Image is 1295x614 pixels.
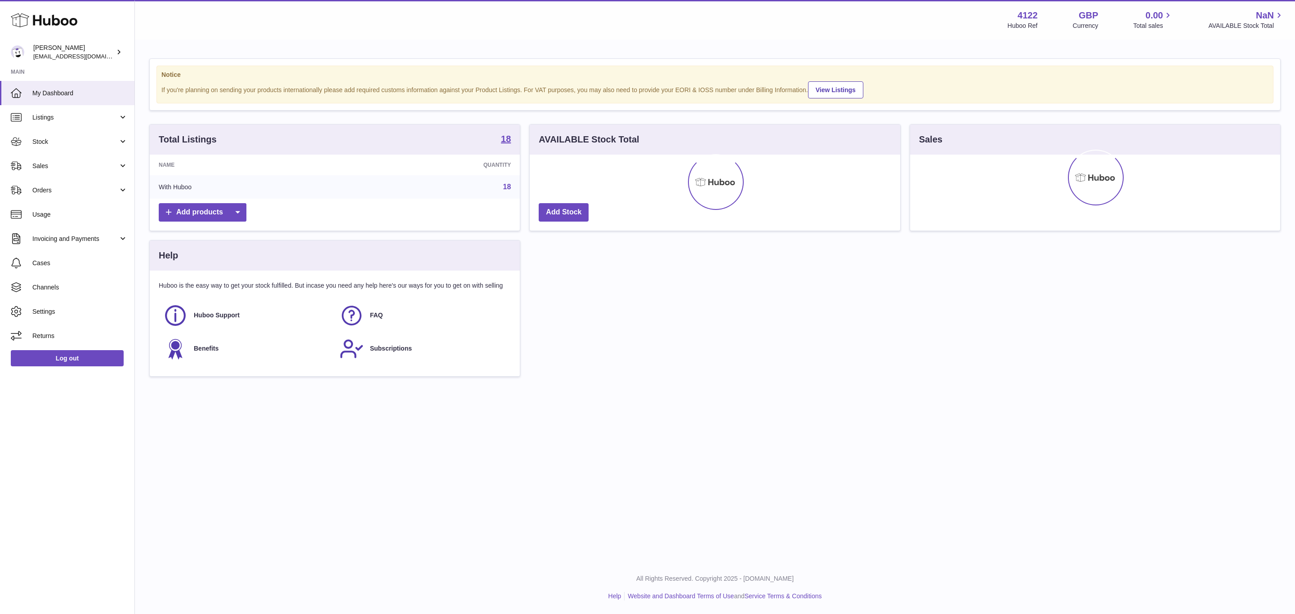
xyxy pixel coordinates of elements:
[32,113,118,122] span: Listings
[1133,9,1173,30] a: 0.00 Total sales
[1256,9,1274,22] span: NaN
[159,203,246,222] a: Add products
[370,311,383,320] span: FAQ
[345,155,520,175] th: Quantity
[194,311,240,320] span: Huboo Support
[159,249,178,262] h3: Help
[628,592,734,600] a: Website and Dashboard Terms of Use
[1018,9,1038,22] strong: 4122
[142,574,1288,583] p: All Rights Reserved. Copyright 2025 - [DOMAIN_NAME]
[194,344,219,353] span: Benefits
[919,133,942,146] h3: Sales
[501,134,511,145] a: 18
[159,281,511,290] p: Huboo is the easy way to get your stock fulfilled. But incase you need any help here's our ways f...
[339,303,507,328] a: FAQ
[370,344,412,353] span: Subscriptions
[159,133,217,146] h3: Total Listings
[32,138,118,146] span: Stock
[1133,22,1173,30] span: Total sales
[808,81,863,98] a: View Listings
[32,332,128,340] span: Returns
[161,71,1268,79] strong: Notice
[32,259,128,267] span: Cases
[150,155,345,175] th: Name
[32,162,118,170] span: Sales
[1208,22,1284,30] span: AVAILABLE Stock Total
[1146,9,1163,22] span: 0.00
[32,89,128,98] span: My Dashboard
[1008,22,1038,30] div: Huboo Ref
[32,283,128,292] span: Channels
[32,307,128,316] span: Settings
[1208,9,1284,30] a: NaN AVAILABLE Stock Total
[539,133,639,146] h3: AVAILABLE Stock Total
[503,183,511,191] a: 18
[11,45,24,59] img: internalAdmin-4122@internal.huboo.com
[161,80,1268,98] div: If you're planning on sending your products internationally please add required customs informati...
[501,134,511,143] strong: 18
[539,203,589,222] a: Add Stock
[11,350,124,366] a: Log out
[625,592,822,601] li: and
[33,44,114,61] div: [PERSON_NAME]
[608,592,621,600] a: Help
[32,210,128,219] span: Usage
[163,303,330,328] a: Huboo Support
[33,53,132,60] span: [EMAIL_ADDRESS][DOMAIN_NAME]
[32,235,118,243] span: Invoicing and Payments
[32,186,118,195] span: Orders
[339,337,507,361] a: Subscriptions
[1073,22,1099,30] div: Currency
[745,592,822,600] a: Service Terms & Conditions
[163,337,330,361] a: Benefits
[150,175,345,199] td: With Huboo
[1079,9,1098,22] strong: GBP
